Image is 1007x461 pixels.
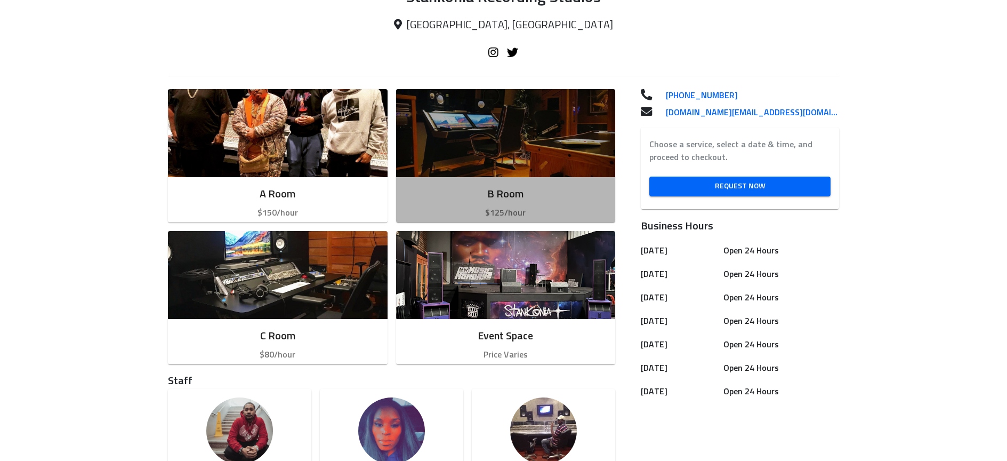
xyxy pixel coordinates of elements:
[176,328,379,345] h6: C Room
[723,267,835,282] h6: Open 24 Hours
[168,231,388,319] img: Room image
[176,186,379,203] h6: A Room
[405,186,607,203] h6: B Room
[168,373,616,389] h3: Staff
[641,267,719,282] h6: [DATE]
[641,218,839,235] h6: Business Hours
[405,348,607,361] p: Price Varies
[658,180,822,193] span: Request Now
[723,243,835,258] h6: Open 24 Hours
[405,328,607,345] h6: Event Space
[396,89,616,177] img: Room image
[723,314,835,329] h6: Open 24 Hours
[168,89,388,222] button: A Room$150/hour
[168,231,388,364] button: C Room$80/hour
[641,243,719,258] h6: [DATE]
[649,138,831,164] label: Choose a service, select a date & time, and proceed to checkout.
[405,206,607,219] p: $125/hour
[168,19,839,32] p: [GEOGRAPHIC_DATA], [GEOGRAPHIC_DATA]
[396,231,616,364] button: Event SpacePrice Varies
[641,361,719,376] h6: [DATE]
[723,337,835,352] h6: Open 24 Hours
[723,290,835,305] h6: Open 24 Hours
[168,89,388,177] img: Room image
[396,89,616,222] button: B Room$125/hour
[176,348,379,361] p: $80/hour
[641,314,719,329] h6: [DATE]
[657,106,839,119] a: [DOMAIN_NAME][EMAIL_ADDRESS][DOMAIN_NAME]
[176,206,379,219] p: $150/hour
[641,290,719,305] h6: [DATE]
[723,361,835,376] h6: Open 24 Hours
[641,337,719,352] h6: [DATE]
[657,89,839,102] a: [PHONE_NUMBER]
[723,384,835,399] h6: Open 24 Hours
[396,231,616,319] img: Room image
[641,384,719,399] h6: [DATE]
[649,177,831,196] a: Request Now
